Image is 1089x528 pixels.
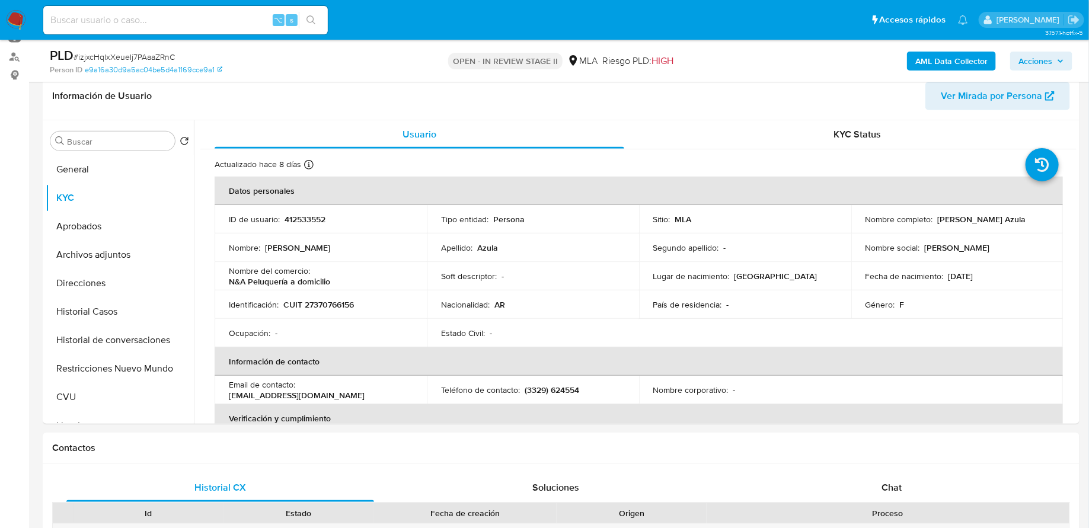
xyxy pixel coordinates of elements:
p: Nombre social : [866,242,920,253]
input: Buscar [67,136,170,147]
button: Historial de conversaciones [46,326,194,354]
p: [GEOGRAPHIC_DATA] [734,271,817,281]
div: Estado [232,507,365,519]
div: Fecha de creación [382,507,548,519]
p: Email de contacto : [229,379,295,390]
p: Segundo apellido : [653,242,719,253]
p: Nombre : [229,242,260,253]
p: Persona [493,214,525,225]
button: Buscar [55,136,65,146]
a: Notificaciones [958,15,968,25]
p: Teléfono de contacto : [441,385,520,395]
button: Aprobados [46,212,194,241]
span: Ver Mirada por Persona [941,82,1042,110]
div: Id [82,507,215,519]
p: OPEN - IN REVIEW STAGE II [448,53,563,69]
p: Tipo entidad : [441,214,488,225]
p: Nacionalidad : [441,299,490,310]
span: # izjxcHqIxXeueIj7PAaaZRnC [74,51,175,63]
p: - [727,299,729,310]
th: Verificación y cumplimiento [215,404,1063,433]
p: [EMAIL_ADDRESS][DOMAIN_NAME] [229,390,365,401]
p: Sitio : [653,214,670,225]
button: KYC [46,184,194,212]
p: [PERSON_NAME] [265,242,330,253]
span: Usuario [403,127,436,141]
span: HIGH [652,54,673,68]
div: MLA [567,55,598,68]
a: e9a16a30d9a5ac04be5d4a1169cce9a1 [85,65,222,75]
p: Estado Civil : [441,328,485,338]
input: Buscar usuario o caso... [43,12,328,28]
button: Historial Casos [46,297,194,326]
p: Nombre corporativo : [653,385,729,395]
p: Soft descriptor : [441,271,497,281]
p: [PERSON_NAME] Azula [938,214,1026,225]
p: País de residencia : [653,299,722,310]
h1: Contactos [52,442,1070,454]
p: 412533552 [285,214,325,225]
p: - [502,271,504,281]
th: Datos personales [215,177,1063,205]
p: Identificación : [229,299,279,310]
p: ID de usuario : [229,214,280,225]
button: Direcciones [46,269,194,297]
p: - [275,328,277,338]
p: Nombre del comercio : [229,265,310,276]
p: Azula [477,242,498,253]
p: F [900,299,905,310]
span: ⌥ [274,14,283,25]
button: CVU [46,383,194,411]
b: Person ID [50,65,82,75]
p: Lugar de nacimiento : [653,271,730,281]
p: Fecha de nacimiento : [866,271,944,281]
span: 3.157.1-hotfix-5 [1045,28,1083,37]
button: AML Data Collector [907,52,996,71]
p: - [733,385,736,395]
div: Origen [565,507,698,519]
p: MLA [675,214,692,225]
p: Género : [866,299,895,310]
button: Lista Interna [46,411,194,440]
p: CUIT 27370766156 [283,299,354,310]
p: - [490,328,492,338]
span: Acciones [1018,52,1052,71]
p: AR [494,299,505,310]
p: N&A Peluquería a domicilio [229,276,330,287]
th: Información de contacto [215,347,1063,376]
span: Historial CX [194,481,246,494]
button: Restricciones Nuevo Mundo [46,354,194,383]
button: Archivos adjuntos [46,241,194,269]
button: Acciones [1010,52,1072,71]
p: - [724,242,726,253]
p: Nombre completo : [866,214,933,225]
button: General [46,155,194,184]
p: fabricio.bottalo@mercadolibre.com [997,14,1064,25]
button: Ver Mirada por Persona [925,82,1070,110]
b: AML Data Collector [915,52,988,71]
div: Proceso [715,507,1061,519]
h1: Información de Usuario [52,90,152,102]
span: KYC Status [834,127,882,141]
p: Apellido : [441,242,472,253]
button: Volver al orden por defecto [180,136,189,149]
p: [DATE] [949,271,973,281]
p: Ocupación : [229,328,270,338]
b: PLD [50,46,74,65]
p: [PERSON_NAME] [925,242,990,253]
span: Riesgo PLD: [602,55,673,68]
span: Chat [882,481,902,494]
span: Soluciones [532,481,579,494]
span: Accesos rápidos [880,14,946,26]
a: Salir [1068,14,1080,26]
button: search-icon [299,12,323,28]
span: s [290,14,293,25]
p: Actualizado hace 8 días [215,159,301,170]
p: (3329) 624554 [525,385,579,395]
